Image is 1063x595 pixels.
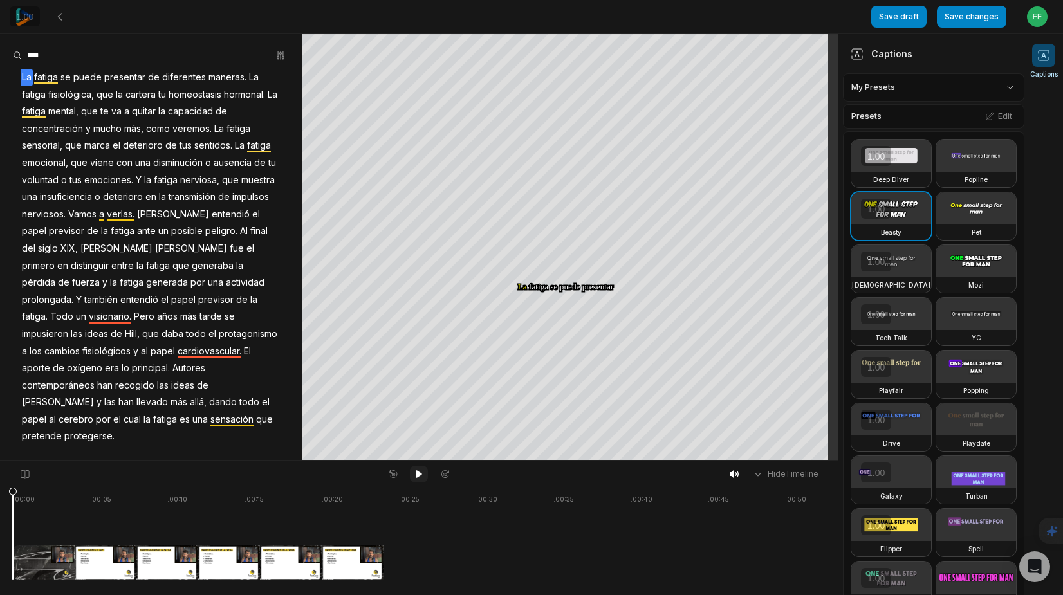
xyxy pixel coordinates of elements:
[21,325,69,343] span: impusieron
[86,223,100,240] span: de
[47,86,95,104] span: fisiológica,
[69,325,84,343] span: las
[158,188,167,206] span: la
[1019,551,1050,582] div: Open Intercom Messenger
[140,343,149,360] span: al
[185,325,207,343] span: todo
[57,274,71,291] span: de
[95,411,112,428] span: por
[871,6,927,28] button: Save draft
[160,325,185,343] span: daba
[21,103,47,120] span: fatiga
[161,69,207,86] span: diferentes
[225,120,252,138] span: fatiga
[212,154,253,172] span: ausencia
[179,308,198,325] span: más
[92,120,123,138] span: mucho
[213,120,225,138] span: La
[196,377,210,394] span: de
[157,86,167,104] span: tu
[207,325,217,343] span: el
[133,308,156,325] span: Pero
[84,120,92,138] span: y
[167,188,217,206] span: transmisión
[21,137,64,154] span: sensorial,
[39,188,93,206] span: insuficiencia
[169,394,189,411] span: más
[883,438,900,448] h3: Drive
[122,137,164,154] span: deterioro
[156,377,170,394] span: las
[21,394,95,411] span: [PERSON_NAME]
[115,154,134,172] span: con
[881,227,901,237] h3: Beasty
[981,108,1016,125] button: Edit
[248,69,260,86] span: La
[972,227,981,237] h3: Pet
[204,223,239,240] span: peligro.
[968,544,984,554] h3: Spell
[57,411,95,428] span: cerebro
[1030,69,1058,79] span: Captions
[217,325,279,343] span: protagonismo
[197,291,235,309] span: previsor
[170,291,197,309] span: papel
[171,120,213,138] span: veremos.
[170,377,196,394] span: ideas
[59,240,79,257] span: XIX,
[21,257,56,275] span: primero
[33,69,59,86] span: fatiga
[209,411,255,428] span: sensación
[225,274,266,291] span: actividad
[67,206,98,223] span: Vamos
[748,464,822,484] button: HideTimeline
[147,69,161,86] span: de
[119,291,160,309] span: entendió
[249,291,259,309] span: la
[157,103,167,120] span: la
[21,274,57,291] span: pérdida
[238,394,261,411] span: todo
[208,394,238,411] span: dando
[145,257,171,275] span: fatiga
[132,343,140,360] span: y
[100,223,109,240] span: la
[266,86,279,104] span: La
[160,291,170,309] span: el
[198,308,223,325] span: tarde
[228,240,245,257] span: fue
[178,411,191,428] span: es
[255,411,274,428] span: que
[79,240,154,257] span: [PERSON_NAME]
[75,308,88,325] span: un
[223,86,266,104] span: hormonal.
[118,274,145,291] span: fatiga
[167,103,214,120] span: capacidad
[240,172,276,189] span: muestra
[135,257,145,275] span: la
[43,343,81,360] span: cambios
[152,411,178,428] span: fatiga
[234,137,246,154] span: La
[49,308,75,325] span: Todo
[71,274,101,291] span: fuerza
[170,223,204,240] span: posible
[109,325,124,343] span: de
[103,69,147,86] span: presentar
[235,291,249,309] span: de
[21,172,60,189] span: voluntad
[21,360,51,377] span: aporte
[88,308,133,325] span: visionario.
[144,188,158,206] span: en
[239,223,249,240] span: Al
[207,69,248,86] span: maneras.
[110,257,135,275] span: entre
[963,438,990,448] h3: Playdate
[21,411,48,428] span: papel
[21,188,39,206] span: una
[143,172,153,189] span: la
[249,223,269,240] span: final
[95,86,115,104] span: que
[123,103,131,120] span: a
[167,86,223,104] span: homeostasis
